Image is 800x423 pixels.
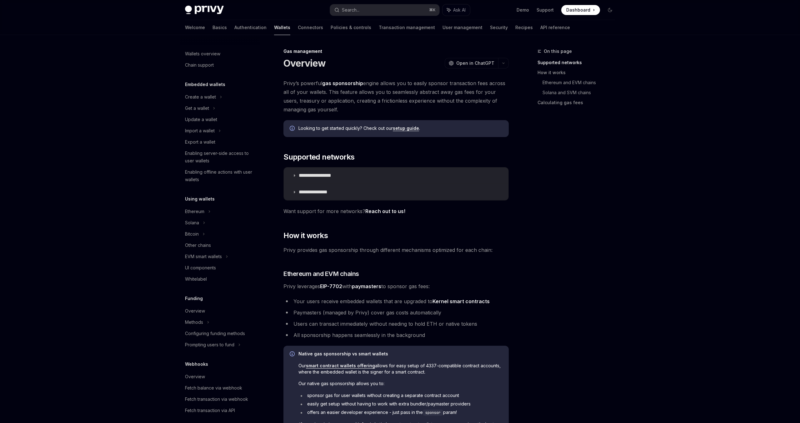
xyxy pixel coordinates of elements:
[274,20,290,35] a: Wallets
[180,262,260,273] a: UI components
[283,246,509,254] span: Privy provides gas sponsorship through different mechanisms optimized for each chain:
[180,166,260,185] a: Enabling offline actions with user wallets
[283,58,326,69] h1: Overview
[283,282,509,291] span: Privy leverages with to sponsor gas fees:
[185,127,215,135] div: Import a wallet
[283,231,328,241] span: How it works
[185,50,220,58] div: Wallets overview
[180,114,260,125] a: Update a wallet
[180,59,260,71] a: Chain support
[180,328,260,339] a: Configuring funding methods
[185,319,203,326] div: Methods
[185,307,205,315] div: Overview
[283,79,509,114] span: Privy’s powerful engine allows you to easily sponsor transaction fees across all of your wallets....
[185,93,216,101] div: Create a wallet
[537,98,620,108] a: Calculating gas fees
[283,331,509,339] li: All sponsorship happens seamlessly in the background
[185,219,199,227] div: Solana
[185,116,217,123] div: Update a wallet
[185,61,214,69] div: Chain support
[283,207,509,216] span: Want support for more networks?
[322,80,363,86] strong: gas sponsorship
[605,5,615,15] button: Toggle dark mode
[185,104,209,112] div: Get a wallet
[298,401,502,407] li: easily get setup without having to work with extra bundler/paymaster providers
[298,351,388,356] strong: Native gas sponsorship vs smart wallets
[379,20,435,35] a: Transaction management
[306,363,375,369] a: smart contract wallets offering
[180,405,260,416] a: Fetch transaction via API
[490,20,508,35] a: Security
[185,150,256,165] div: Enabling server-side access to user wallets
[283,319,509,328] li: Users can transact immediately without needing to hold ETH or native tokens
[185,230,199,238] div: Bitcoin
[566,7,590,13] span: Dashboard
[185,407,235,414] div: Fetch transaction via API
[445,58,498,69] button: Open in ChatGPT
[185,20,205,35] a: Welcome
[423,410,443,416] code: sponsor
[185,384,242,392] div: Fetch balance via webhook
[180,382,260,394] a: Fetch balance via webhook
[432,298,490,305] a: Kernel smart contracts
[537,58,620,68] a: Supported networks
[442,4,470,16] button: Ask AI
[561,5,600,15] a: Dashboard
[185,295,203,302] h5: Funding
[298,409,502,416] li: offers an easier developer experience - just pass in the param!
[180,273,260,285] a: Whitelabel
[320,283,342,290] a: EIP-7702
[456,60,494,66] span: Open in ChatGPT
[330,4,439,16] button: Search...⌘K
[180,48,260,59] a: Wallets overview
[331,20,371,35] a: Policies & controls
[352,283,381,289] strong: paymasters
[298,125,502,131] span: Looking to get started quickly? Check out our .
[212,20,227,35] a: Basics
[283,48,509,54] div: Gas management
[180,371,260,382] a: Overview
[185,81,225,88] h5: Embedded wallets
[290,126,296,132] svg: Info
[442,20,482,35] a: User management
[537,68,620,78] a: How it works
[298,20,323,35] a: Connectors
[185,195,215,203] h5: Using wallets
[180,136,260,148] a: Export a wallet
[180,305,260,317] a: Overview
[298,392,502,399] li: sponsor gas for user wallets without creating a separate contract account
[185,208,204,215] div: Ethereum
[185,373,205,380] div: Overview
[393,125,419,131] a: setup guide
[180,394,260,405] a: Fetch transaction via webhook
[185,341,234,349] div: Prompting users to fund
[283,269,359,278] span: Ethereum and EVM chains
[517,7,529,13] a: Demo
[234,20,267,35] a: Authentication
[342,6,359,14] div: Search...
[298,363,502,375] span: Our allows for easy setup of 4337-compatible contract accounts, where the embedded wallet is the ...
[537,7,554,13] a: Support
[180,240,260,251] a: Other chains
[185,330,245,337] div: Configuring funding methods
[290,351,296,358] svg: Info
[185,138,215,146] div: Export a wallet
[544,48,572,55] span: On this page
[180,148,260,166] a: Enabling server-side access to user wallets
[453,7,466,13] span: Ask AI
[542,88,620,98] a: Solana and SVM chains
[185,275,207,283] div: Whitelabel
[185,168,256,183] div: Enabling offline actions with user wallets
[298,380,502,387] span: Our native gas sponsorship allows you to:
[283,308,509,317] li: Paymasters (managed by Privy) cover gas costs automatically
[515,20,533,35] a: Recipes
[185,264,216,272] div: UI components
[185,242,211,249] div: Other chains
[542,78,620,88] a: Ethereum and EVM chains
[185,395,248,403] div: Fetch transaction via webhook
[283,152,354,162] span: Supported networks
[365,208,405,215] a: Reach out to us!
[429,8,436,13] span: ⌘ K
[540,20,570,35] a: API reference
[185,6,224,14] img: dark logo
